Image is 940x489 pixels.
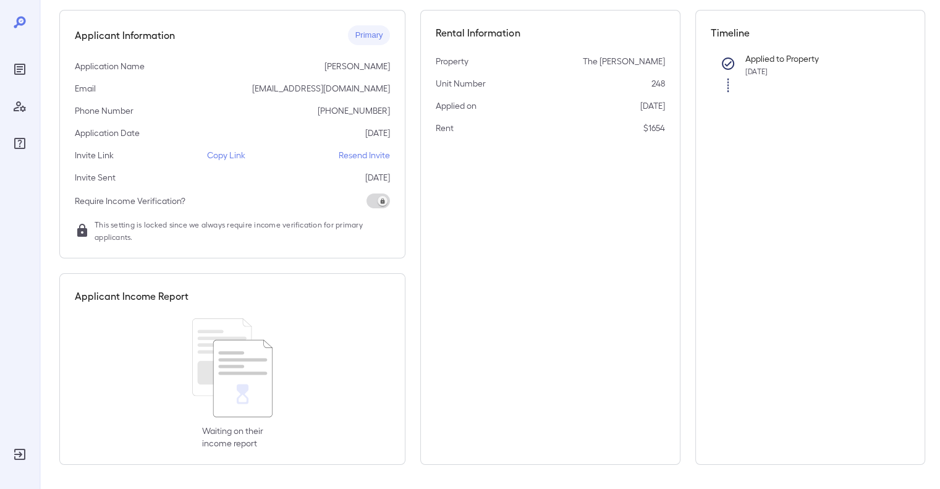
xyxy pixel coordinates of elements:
[711,25,910,40] h5: Timeline
[75,60,145,72] p: Application Name
[75,149,114,161] p: Invite Link
[75,289,188,304] h5: Applicant Income Report
[75,171,116,184] p: Invite Sent
[339,149,390,161] p: Resend Invite
[75,195,185,207] p: Require Income Verification?
[745,67,768,75] span: [DATE]
[651,77,665,90] p: 248
[207,149,245,161] p: Copy Link
[252,82,390,95] p: [EMAIL_ADDRESS][DOMAIN_NAME]
[10,134,30,153] div: FAQ
[745,53,890,65] p: Applied to Property
[75,82,96,95] p: Email
[318,104,390,117] p: [PHONE_NUMBER]
[640,100,665,112] p: [DATE]
[643,122,665,134] p: $1654
[202,425,263,449] p: Waiting on their income report
[10,59,30,79] div: Reports
[436,122,454,134] p: Rent
[436,77,486,90] p: Unit Number
[10,96,30,116] div: Manage Users
[436,100,476,112] p: Applied on
[75,28,175,43] h5: Applicant Information
[583,55,665,67] p: The [PERSON_NAME]
[75,104,133,117] p: Phone Number
[75,127,140,139] p: Application Date
[95,218,390,243] span: This setting is locked since we always require income verification for primary applicants.
[10,444,30,464] div: Log Out
[436,55,468,67] p: Property
[365,127,390,139] p: [DATE]
[365,171,390,184] p: [DATE]
[348,30,391,41] span: Primary
[436,25,664,40] h5: Rental Information
[324,60,390,72] p: [PERSON_NAME]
